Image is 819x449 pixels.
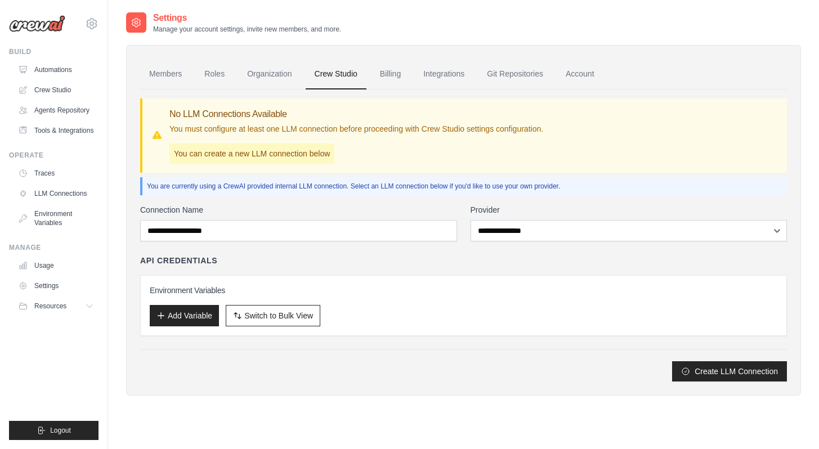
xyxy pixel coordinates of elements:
label: Provider [471,204,787,215]
a: Crew Studio [306,59,366,89]
label: Connection Name [140,204,457,215]
p: Manage your account settings, invite new members, and more. [153,25,341,34]
a: Agents Repository [14,101,99,119]
span: Logout [50,426,71,435]
button: Create LLM Connection [672,361,787,381]
a: Settings [14,277,99,295]
a: Tools & Integrations [14,122,99,140]
h4: API Credentials [140,255,217,266]
a: Billing [371,59,410,89]
h2: Settings [153,11,341,25]
a: Traces [14,164,99,182]
a: Integrations [414,59,473,89]
button: Switch to Bulk View [226,305,320,326]
a: Roles [195,59,234,89]
a: Members [140,59,191,89]
img: Logo [9,15,65,32]
p: You are currently using a CrewAI provided internal LLM connection. Select an LLM connection below... [147,182,782,191]
a: Environment Variables [14,205,99,232]
a: LLM Connections [14,185,99,203]
div: Build [9,47,99,56]
button: Resources [14,297,99,315]
span: Switch to Bulk View [244,310,313,321]
a: Usage [14,257,99,275]
h3: No LLM Connections Available [169,107,543,121]
p: You must configure at least one LLM connection before proceeding with Crew Studio settings config... [169,123,543,134]
a: Automations [14,61,99,79]
a: Git Repositories [478,59,552,89]
p: You can create a new LLM connection below [169,143,334,164]
div: Manage [9,243,99,252]
div: Operate [9,151,99,160]
button: Logout [9,421,99,440]
button: Add Variable [150,305,219,326]
a: Organization [238,59,301,89]
span: Resources [34,302,66,311]
a: Account [557,59,603,89]
h3: Environment Variables [150,285,777,296]
a: Crew Studio [14,81,99,99]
